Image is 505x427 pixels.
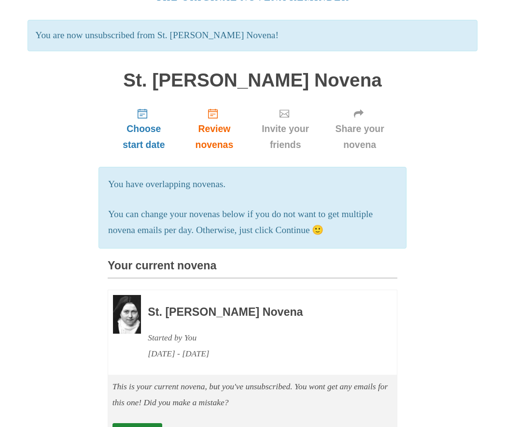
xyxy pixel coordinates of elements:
a: Review novenas [180,101,249,158]
h3: St. [PERSON_NAME] Novena [148,307,371,319]
h1: St. [PERSON_NAME] Novena [108,71,397,91]
div: Started by You [148,330,371,346]
em: This is your current novena, but you've unsubscribed. You wont get any emails for this one! Did y... [112,382,388,408]
img: Novena image [113,295,141,334]
a: Invite your friends [249,101,322,158]
h3: Your current novena [108,260,397,279]
a: Choose start date [108,101,180,158]
span: Review novenas [190,121,239,153]
p: You are now unsubscribed from St. [PERSON_NAME] Novena! [28,20,477,52]
span: Choose start date [117,121,170,153]
span: Invite your friends [258,121,312,153]
a: Share your novena [322,101,397,158]
div: [DATE] - [DATE] [148,346,371,362]
p: You have overlapping novenas. [108,177,397,193]
span: Share your novena [332,121,388,153]
p: You can change your novenas below if you do not want to get multiple novena emails per day. Other... [108,207,397,239]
